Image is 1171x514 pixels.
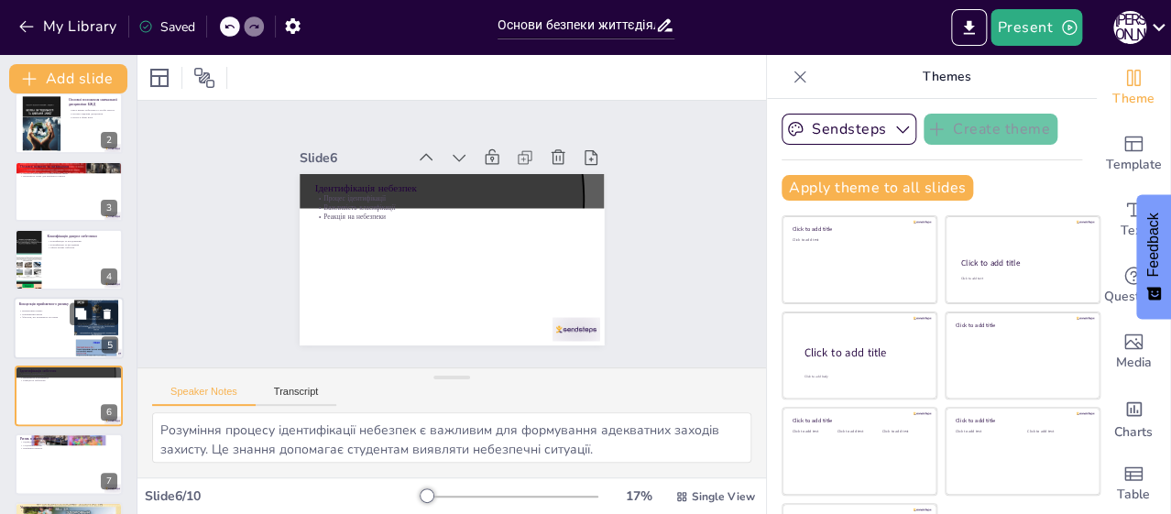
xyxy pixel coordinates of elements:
span: Table [1117,485,1150,505]
div: 6 [15,366,123,426]
p: Основні поняття та визначення [20,164,117,170]
div: Click to add text [837,429,879,433]
div: 4 [101,268,117,285]
p: Фактори, що впливають на ризик [19,315,69,319]
button: Feedback - Show survey [1136,194,1171,319]
p: Реакція на небезпеки [450,99,487,373]
div: Click to add text [882,429,924,433]
button: Create theme [924,114,1057,145]
div: Click to add text [1027,429,1085,433]
div: 2 [15,93,123,153]
p: Ризик в життєдіяльності [20,436,117,442]
div: Add charts and graphs [1097,385,1170,451]
button: Speaker Notes [152,386,256,406]
p: Соціальний ризик [20,443,117,447]
span: Charts [1114,422,1153,443]
div: 2 [101,132,117,148]
div: Click to add title [793,225,924,233]
span: Single View [692,489,755,504]
div: 3 [101,200,117,216]
div: Slide 6 [524,90,553,198]
p: Класифікація за наслідками [47,243,117,246]
button: Duplicate Slide [70,302,92,324]
div: Change the overall theme [1097,55,1170,121]
button: Add slide [9,64,127,93]
div: П [PERSON_NAME] [1113,11,1146,44]
div: Click to add title [956,321,1087,328]
div: Click to add title [956,417,1087,424]
p: Прийняття рішень [20,447,117,451]
p: Удосконалення систем [20,509,117,512]
p: Основні положення навчальної дисципліни БЖД [69,96,117,106]
div: Click to add title [793,417,924,424]
p: Важливість класифікації [459,100,497,374]
p: Процес ідентифікації [20,372,117,376]
p: Важливість знань для прийняття рішень [20,175,117,179]
div: 17 % [617,487,661,505]
div: Layout [145,63,174,93]
button: П [PERSON_NAME] [1113,9,1146,46]
span: Media [1116,353,1152,373]
p: БЖД вивчає небезпеки та засоби захисту [69,108,117,112]
div: Click to add title [961,257,1083,268]
p: Реакція на небезпеки [20,379,117,383]
button: Sendsteps [782,114,916,145]
div: 5 [14,297,124,359]
p: Управління ризиками [20,504,117,509]
button: Transcript [256,386,337,406]
div: 3 [15,161,123,222]
span: Position [193,67,215,89]
p: Індивідуальний ризик [20,441,117,444]
div: 4 [15,229,123,290]
p: Класифікація за походженням [47,240,117,244]
p: Сфера прояву небезпек [47,246,117,250]
div: Click to add text [793,237,924,242]
div: Add text boxes [1097,187,1170,253]
div: 7 [15,433,123,494]
p: Ідентифікація небезпек [476,102,519,376]
textarea: Розуміння процесу ідентифікації небезпек є важливим для формування адекватних заходів захисту. Це... [152,412,751,463]
div: Get real-time input from your audience [1097,253,1170,319]
div: Click to add text [793,429,834,433]
div: Click to add body [804,375,920,379]
p: Класифікація джерел небезпеки [47,234,117,239]
button: Present [990,9,1082,46]
p: Освіта в сфері БЖД [69,115,117,118]
div: 5 [102,336,118,353]
div: Saved [138,18,195,36]
button: Export to PowerPoint [951,9,987,46]
span: Questions [1104,287,1164,307]
div: 6 [101,404,117,421]
input: Insert title [498,12,655,38]
div: Click to add text [960,276,1082,280]
p: Важливість класифікації [20,376,117,379]
div: 7 [101,473,117,489]
button: Delete Slide [96,302,118,324]
span: Theme [1112,89,1155,109]
span: Feedback [1145,213,1162,277]
span: Text [1121,221,1146,241]
button: Apply theme to all slides [782,175,973,201]
p: Прийнятний ризик [19,312,69,316]
div: Click to add title [804,344,922,360]
p: Themes [815,55,1078,99]
p: Визначення ризику [19,309,69,312]
p: Загальні закономірності небезпечних явищ [20,171,117,175]
p: Процес ідентифікації [468,101,506,375]
p: Безпека життєдіяльності як наука [20,168,117,171]
span: Template [1106,155,1162,175]
div: Click to add text [956,429,1013,433]
div: Slide 6 / 10 [145,487,422,505]
p: Основні завдання дисципліни [69,112,117,115]
div: Add images, graphics, shapes or video [1097,319,1170,385]
p: Концепція прийнятного ризику [19,301,69,307]
button: My Library [14,12,125,41]
p: Ідентифікація небезпек [20,368,117,374]
div: Add ready made slides [1097,121,1170,187]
